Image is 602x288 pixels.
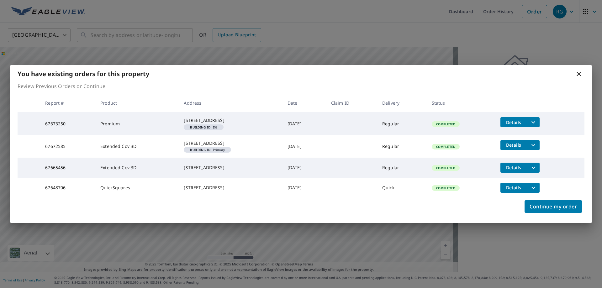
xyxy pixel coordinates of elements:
[95,178,179,198] td: QuickSquares
[40,178,95,198] td: 67648706
[184,185,277,191] div: [STREET_ADDRESS]
[500,183,527,193] button: detailsBtn-67648706
[283,135,326,158] td: [DATE]
[432,144,459,149] span: Completed
[40,112,95,135] td: 67673250
[527,140,540,150] button: filesDropdownBtn-67672585
[427,94,495,112] th: Status
[530,202,577,211] span: Continue my order
[186,126,221,129] span: DG
[504,142,523,148] span: Details
[500,140,527,150] button: detailsBtn-67672585
[18,70,149,78] b: You have existing orders for this property
[95,112,179,135] td: Premium
[95,94,179,112] th: Product
[432,186,459,190] span: Completed
[186,148,229,151] span: Primary
[95,158,179,178] td: Extended Cov 3D
[184,117,277,123] div: [STREET_ADDRESS]
[377,112,427,135] td: Regular
[504,165,523,170] span: Details
[377,158,427,178] td: Regular
[40,135,95,158] td: 67672585
[525,200,582,213] button: Continue my order
[283,94,326,112] th: Date
[500,163,527,173] button: detailsBtn-67665456
[500,117,527,127] button: detailsBtn-67673250
[40,158,95,178] td: 67665456
[527,183,540,193] button: filesDropdownBtn-67648706
[504,185,523,191] span: Details
[527,117,540,127] button: filesDropdownBtn-67673250
[283,158,326,178] td: [DATE]
[283,178,326,198] td: [DATE]
[504,119,523,125] span: Details
[18,82,584,90] p: Review Previous Orders or Continue
[377,135,427,158] td: Regular
[95,135,179,158] td: Extended Cov 3D
[190,126,210,129] em: Building ID
[527,163,540,173] button: filesDropdownBtn-67665456
[179,94,282,112] th: Address
[40,94,95,112] th: Report #
[326,94,377,112] th: Claim ID
[283,112,326,135] td: [DATE]
[184,165,277,171] div: [STREET_ADDRESS]
[377,94,427,112] th: Delivery
[377,178,427,198] td: Quick
[432,166,459,170] span: Completed
[432,122,459,126] span: Completed
[184,140,277,146] div: [STREET_ADDRESS]
[190,148,210,151] em: Building ID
